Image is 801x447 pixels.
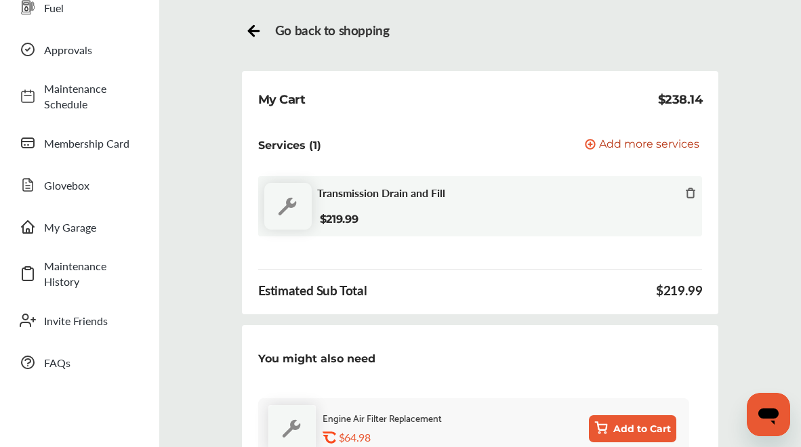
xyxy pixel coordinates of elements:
[44,177,139,193] span: Glovebox
[258,139,321,152] p: Services (1)
[323,410,442,425] div: Engine Air Filter Replacement
[12,74,146,119] a: Maintenance Schedule
[44,313,139,328] span: Invite Friends
[585,139,699,152] button: Add more services
[12,167,146,203] a: Glovebox
[339,431,465,444] div: $64.98
[12,251,146,296] a: Maintenance History
[12,303,146,338] a: Invite Friends
[258,283,367,298] div: Estimated Sub Total
[44,42,139,58] span: Approvals
[656,283,702,298] div: $219.99
[12,345,146,380] a: FAQs
[44,258,139,289] span: Maintenance History
[44,81,139,112] span: Maintenance Schedule
[589,415,676,442] button: Add to Cart
[275,22,390,38] span: Go back to shopping
[12,32,146,67] a: Approvals
[44,355,139,370] span: FAQs
[264,183,312,230] img: default_wrench_icon.d1a43860.svg
[317,186,445,199] span: Transmission Drain and Fill
[320,213,358,226] b: $219.99
[44,135,139,151] span: Membership Card
[747,393,790,436] iframe: Button to launch messaging window
[12,209,146,244] a: My Garage
[585,139,702,152] a: Add more services
[258,352,375,365] p: You might also need
[599,139,699,152] span: Add more services
[12,125,146,161] a: Membership Card
[44,219,139,235] span: My Garage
